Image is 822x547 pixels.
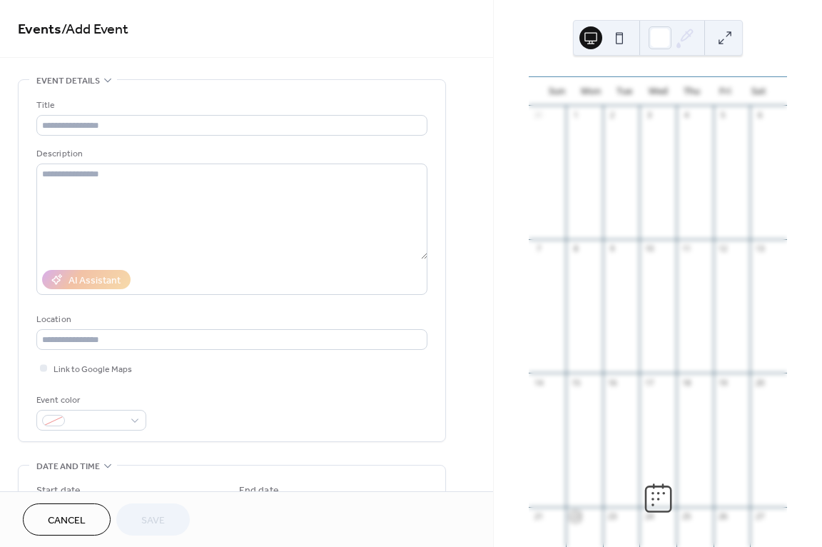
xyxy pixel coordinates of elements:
[754,377,765,388] div: 20
[533,511,544,522] div: 21
[742,77,776,106] div: Sat
[681,244,691,254] div: 11
[709,77,742,106] div: Fri
[36,98,425,113] div: Title
[644,244,654,254] div: 10
[754,110,765,121] div: 6
[644,110,654,121] div: 3
[48,513,86,528] span: Cancel
[570,377,581,388] div: 15
[533,377,544,388] div: 14
[718,244,729,254] div: 12
[36,393,143,408] div: Event color
[681,511,691,522] div: 25
[641,77,675,106] div: Wed
[61,16,128,44] span: / Add Event
[644,511,654,522] div: 24
[607,511,618,522] div: 23
[675,77,709,106] div: Thu
[607,77,641,106] div: Tue
[718,110,729,121] div: 5
[681,377,691,388] div: 18
[239,483,279,498] div: End date
[570,110,581,121] div: 1
[607,377,618,388] div: 16
[681,110,691,121] div: 4
[533,244,544,254] div: 7
[570,511,581,522] div: 22
[23,503,111,536] button: Cancel
[718,377,729,388] div: 19
[754,244,765,254] div: 13
[570,244,581,254] div: 8
[36,312,425,327] div: Location
[644,377,654,388] div: 17
[540,77,574,106] div: Sun
[36,483,81,498] div: Start date
[754,511,765,522] div: 27
[533,110,544,121] div: 31
[36,74,100,89] span: Event details
[607,110,618,121] div: 2
[18,16,61,44] a: Events
[36,146,425,161] div: Description
[36,459,100,474] span: Date and time
[718,511,729,522] div: 26
[54,362,132,377] span: Link to Google Maps
[574,77,607,106] div: Mon
[607,244,618,254] div: 9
